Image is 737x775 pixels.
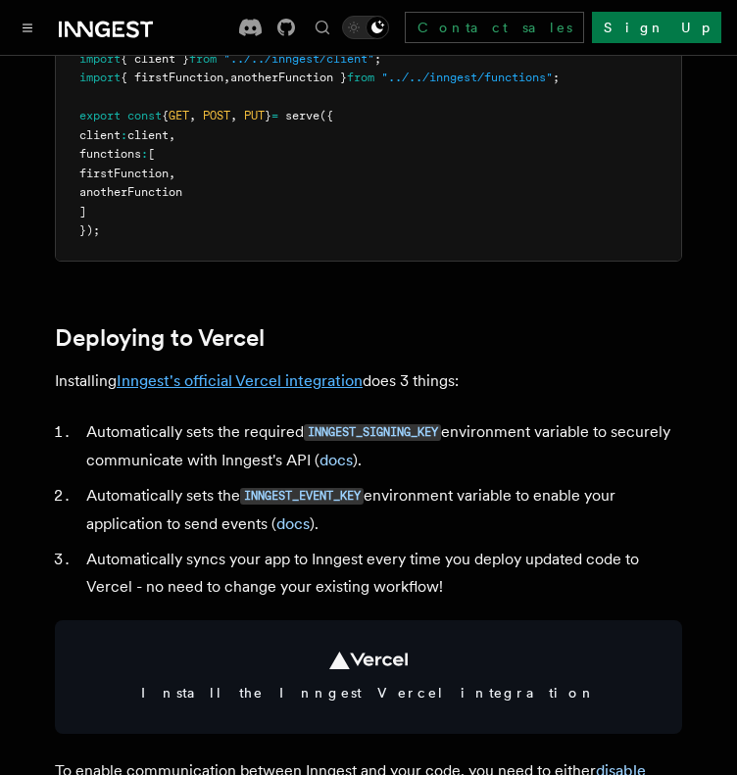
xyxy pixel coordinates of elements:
[244,109,265,122] span: PUT
[80,418,682,474] li: Automatically sets the required environment variable to securely communicate with Inngest's API ( ).
[311,16,334,39] button: Find something...
[80,546,682,601] li: Automatically syncs your app to Inngest every time you deploy updated code to Vercel - no need to...
[148,147,155,161] span: [
[285,109,319,122] span: serve
[276,514,310,533] a: docs
[79,147,141,161] span: functions
[162,109,169,122] span: {
[319,451,353,469] a: docs
[304,422,441,441] a: INNGEST_SIGNING_KEY
[304,424,441,441] code: INNGEST_SIGNING_KEY
[78,683,659,702] span: Install the Inngest Vercel integration
[265,109,271,122] span: }
[189,109,196,122] span: ,
[79,185,182,199] span: anotherFunction
[55,367,682,395] p: Installing does 3 things:
[79,205,86,218] span: ]
[240,486,364,505] a: INNGEST_EVENT_KEY
[127,128,169,142] span: client
[381,71,553,84] span: "../../inngest/functions"
[79,167,169,180] span: firstFunction
[189,52,217,66] span: from
[169,128,175,142] span: ,
[230,71,347,84] span: anotherFunction }
[405,12,584,43] a: Contact sales
[240,488,364,505] code: INNGEST_EVENT_KEY
[319,109,333,122] span: ({
[223,52,374,66] span: "../../inngest/client"
[271,109,278,122] span: =
[347,71,374,84] span: from
[127,109,162,122] span: const
[79,71,121,84] span: import
[121,128,127,142] span: :
[141,147,148,161] span: :
[117,371,363,390] a: Inngest's official Vercel integration
[169,167,175,180] span: ,
[79,109,121,122] span: export
[79,223,100,237] span: });
[230,109,237,122] span: ,
[79,52,121,66] span: import
[374,52,381,66] span: ;
[553,71,560,84] span: ;
[80,482,682,538] li: Automatically sets the environment variable to enable your application to send events ( ).
[121,71,223,84] span: { firstFunction
[203,109,230,122] span: POST
[121,52,189,66] span: { client }
[79,128,121,142] span: client
[169,109,189,122] span: GET
[16,16,39,39] button: Toggle navigation
[55,324,265,352] a: Deploying to Vercel
[223,71,230,84] span: ,
[342,16,389,39] button: Toggle dark mode
[55,620,682,734] a: Install the Inngest Vercel integration
[592,12,721,43] a: Sign Up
